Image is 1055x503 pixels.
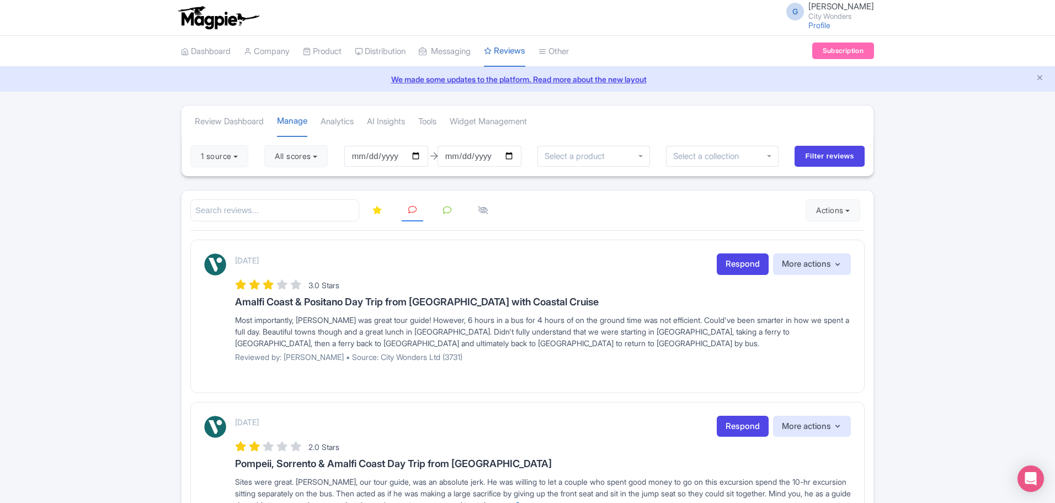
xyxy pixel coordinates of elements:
[806,199,860,221] button: Actions
[308,442,339,452] span: 2.0 Stars
[277,106,307,137] a: Manage
[780,2,874,20] a: G [PERSON_NAME] City Wonders
[367,107,405,137] a: AI Insights
[1017,465,1044,492] div: Open Intercom Messenger
[235,314,851,349] div: Most importantly, [PERSON_NAME] was great tour guide! However, 6 hours in a bus for 4 hours of on...
[204,253,226,276] img: Viator Logo
[808,20,830,30] a: Profile
[303,36,342,67] a: Product
[773,416,851,437] button: More actions
[484,36,525,67] a: Reviews
[419,36,471,67] a: Messaging
[450,107,527,137] a: Widget Management
[7,73,1048,85] a: We made some updates to the platform. Read more about the new layout
[812,43,874,59] a: Subscription
[235,296,851,308] h3: Amalfi Coast & Positano Day Trip from [GEOGRAPHIC_DATA] with Coastal Cruise
[175,6,261,30] img: logo-ab69f6fb50320c5b225c76a69d11143b.png
[308,280,339,290] span: 3.0 Stars
[244,36,290,67] a: Company
[235,255,259,266] p: [DATE]
[673,151,747,161] input: Select a collection
[264,145,328,167] button: All scores
[808,13,874,20] small: City Wonders
[808,1,874,12] span: [PERSON_NAME]
[235,416,259,428] p: [DATE]
[321,107,354,137] a: Analytics
[717,253,769,275] a: Respond
[190,199,359,222] input: Search reviews...
[717,416,769,437] a: Respond
[204,416,226,438] img: Viator Logo
[235,458,851,469] h3: Pompeii, Sorrento & Amalfi Coast Day Trip from [GEOGRAPHIC_DATA]
[773,253,851,275] button: More actions
[181,36,231,67] a: Dashboard
[190,145,248,167] button: 1 source
[235,351,851,363] p: Reviewed by: [PERSON_NAME] • Source: City Wonders Ltd (3731)
[195,107,264,137] a: Review Dashboard
[355,36,406,67] a: Distribution
[418,107,436,137] a: Tools
[1036,72,1044,85] button: Close announcement
[539,36,569,67] a: Other
[545,151,611,161] input: Select a product
[795,146,865,167] input: Filter reviews
[786,3,804,20] span: G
